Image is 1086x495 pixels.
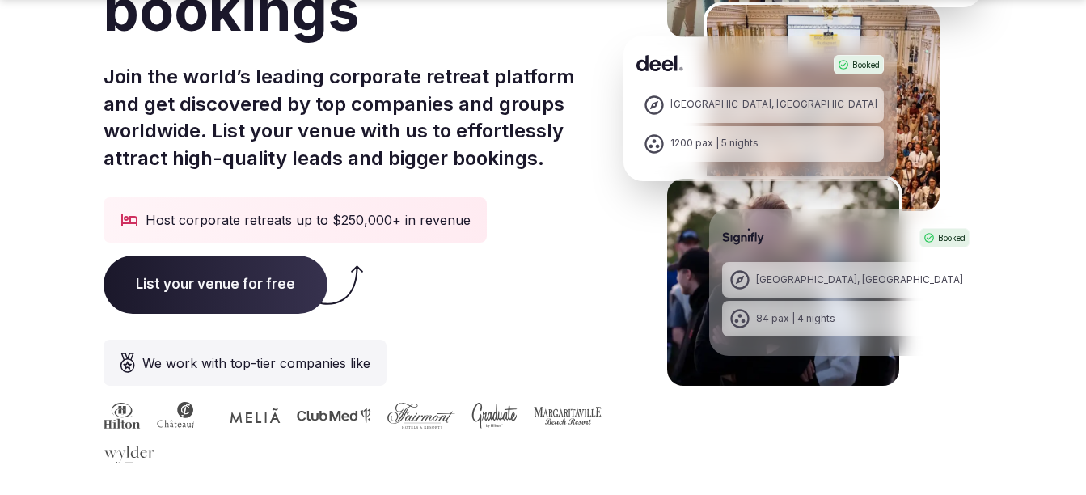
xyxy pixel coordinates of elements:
[104,63,611,171] p: Join the world’s leading corporate retreat platform and get discovered by top companies and group...
[670,137,759,150] div: 1200 pax | 5 nights
[104,197,487,243] div: Host corporate retreats up to $250,000+ in revenue
[834,55,884,74] div: Booked
[756,312,835,326] div: 84 pax | 4 nights
[104,256,327,314] span: List your venue for free
[919,228,970,247] div: Booked
[104,340,387,386] div: We work with top-tier companies like
[670,98,877,112] div: [GEOGRAPHIC_DATA], [GEOGRAPHIC_DATA]
[664,176,903,388] img: Signifly Portugal Retreat
[756,273,963,287] div: [GEOGRAPHIC_DATA], [GEOGRAPHIC_DATA]
[104,276,327,292] a: List your venue for free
